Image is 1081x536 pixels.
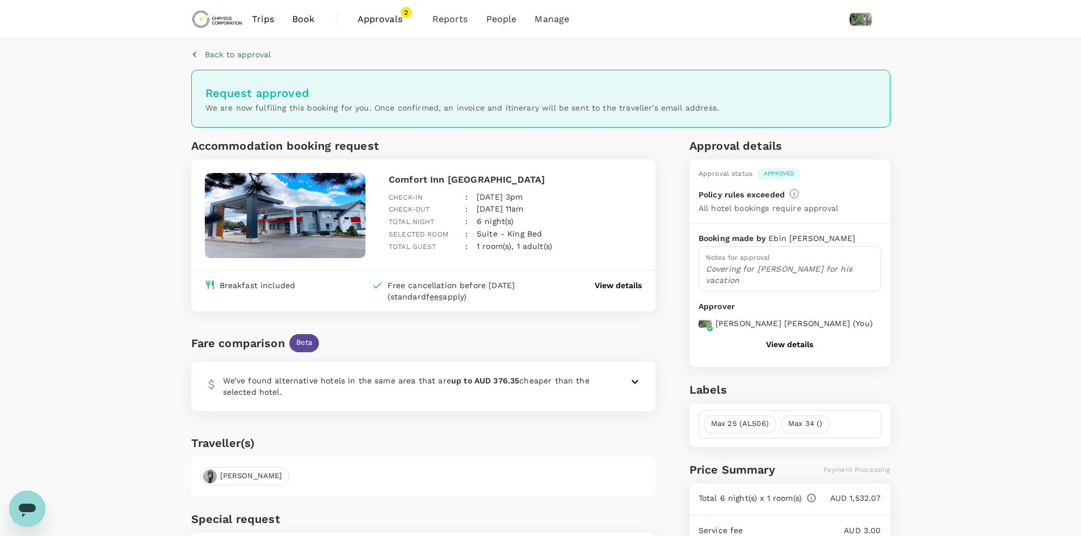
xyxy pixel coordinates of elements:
span: [PERSON_NAME] [213,471,289,482]
span: fees [426,292,443,301]
span: Beta [289,337,319,348]
p: We’ve found alternative hotels in the same area that are cheaper than the selected hotel. [223,375,601,398]
div: Free cancellation before [DATE] (standard apply) [388,280,549,302]
button: Back to approval [191,49,271,60]
span: Book [292,12,315,26]
p: AUD 1,532.07 [817,492,881,504]
p: Policy rules exceeded [699,189,785,200]
img: Darshankumar Patel [849,8,872,31]
span: Trips [252,12,274,26]
p: We are now fulfiling this booking for you. Once confirmed, an invoice and itinerary will be sent ... [205,102,876,113]
iframe: Button to launch messaging window [9,491,45,527]
span: Approved [757,170,801,178]
span: Max 25 (ALS06) [704,419,776,429]
p: 6 night(s) [477,216,514,227]
p: Suite - King Bed [477,228,542,239]
p: Ebin [PERSON_NAME] [768,233,855,244]
span: Check-out [389,205,430,213]
p: Comfort Inn [GEOGRAPHIC_DATA] [389,173,642,187]
p: Back to approval [205,49,271,60]
p: Booking made by [699,233,768,244]
h6: Request approved [205,84,876,102]
span: Reports [432,12,468,26]
span: People [486,12,517,26]
h6: Special request [191,510,656,528]
span: Approvals [357,12,414,26]
div: : [456,194,468,216]
span: Check-in [389,193,423,201]
span: Total guest [389,243,436,251]
div: : [456,219,468,240]
button: View details [766,340,813,349]
img: avatar-66afbb01bcfb7.jpeg [699,317,712,331]
p: AUD 3.00 [743,525,881,536]
span: Max 34 () [781,419,829,429]
img: avatar-66f6e623593bc.jpeg [203,470,217,483]
span: Manage [535,12,569,26]
div: Approval status [699,168,752,180]
h6: Traveller(s) [191,434,656,452]
p: Covering for [PERSON_NAME] for his vacation [706,263,874,286]
span: 2 [401,7,412,18]
p: All hotel bookings require approval [699,202,838,214]
span: Payment Processing [823,466,890,474]
img: hotel [205,173,366,258]
b: up to AUD 376.35 [451,376,519,385]
button: View details [595,280,642,291]
h6: Labels [689,381,890,399]
div: Fare comparison [191,334,285,352]
p: Approver [699,301,881,313]
div: : [456,206,468,228]
h6: Accommodation booking request [191,137,421,155]
h6: Price Summary [689,461,775,479]
span: Selected room [389,230,448,238]
span: Notes for approval [706,254,771,261]
p: [PERSON_NAME] [PERSON_NAME] ( You ) [716,318,873,329]
p: [DATE] 3pm [477,191,523,202]
div: : [456,231,468,253]
img: Chrysos Corporation [191,7,243,32]
p: [DATE] 11am [477,203,524,214]
p: 1 room(s), 1 adult(s) [477,240,552,252]
span: Total night [389,218,435,226]
p: Total 6 night(s) x 1 room(s) [699,492,802,504]
h6: Approval details [689,137,890,155]
div: : [456,182,468,204]
p: Service fee [699,525,743,536]
div: Breakfast included [220,280,296,291]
